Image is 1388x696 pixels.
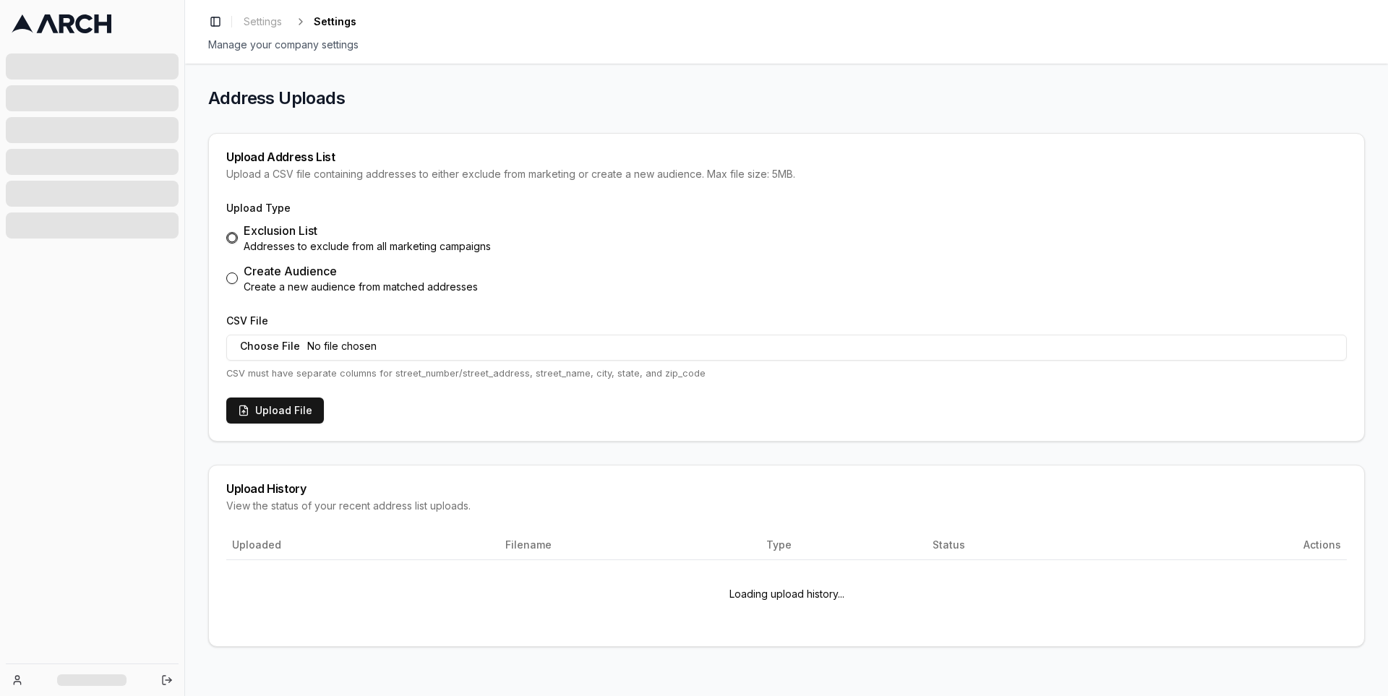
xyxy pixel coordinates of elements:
[244,239,491,254] div: Addresses to exclude from all marketing campaigns
[226,202,291,214] label: Upload Type
[927,530,1126,559] th: Status
[226,314,268,327] label: CSV File
[314,14,356,29] span: Settings
[226,366,1347,380] p: CSV must have separate columns for street_number/street_address, street_name, city, state, and zi...
[238,12,356,32] nav: breadcrumb
[157,670,177,690] button: Log out
[226,151,1347,163] div: Upload Address List
[226,559,1347,629] td: Loading upload history...
[244,222,491,239] div: Exclusion List
[500,530,760,559] th: Filename
[761,530,927,559] th: Type
[244,262,478,280] div: Create Audience
[1126,530,1347,559] th: Actions
[244,14,282,29] span: Settings
[238,12,288,32] a: Settings
[226,530,500,559] th: Uploaded
[226,167,1347,181] div: Upload a CSV file containing addresses to either exclude from marketing or create a new audience....
[226,483,1347,494] div: Upload History
[208,87,1365,110] h1: Address Uploads
[244,280,478,294] div: Create a new audience from matched addresses
[226,398,324,424] button: Upload File
[208,38,1365,52] div: Manage your company settings
[226,499,1347,513] div: View the status of your recent address list uploads.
